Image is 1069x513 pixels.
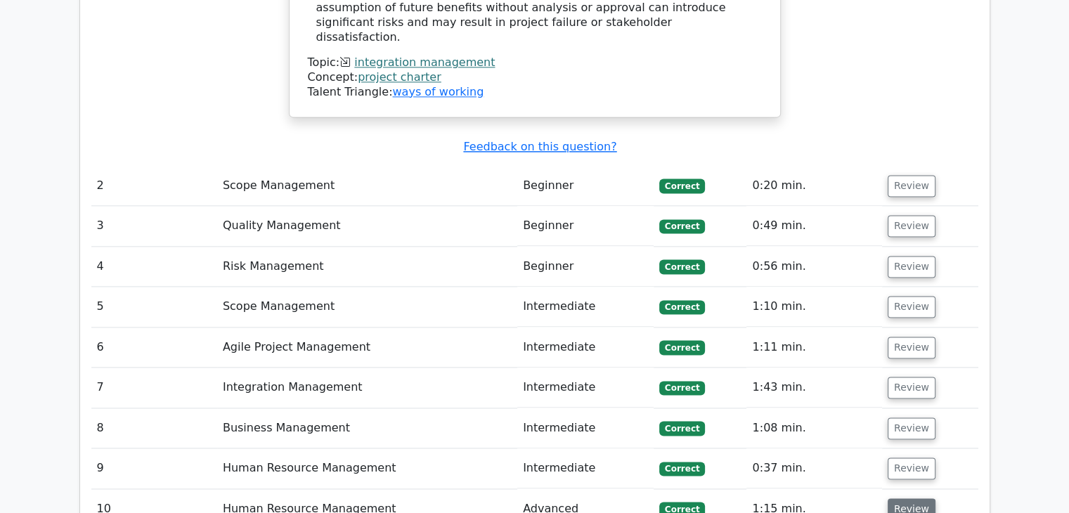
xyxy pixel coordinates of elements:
span: Correct [659,259,705,273]
div: Concept: [308,70,762,85]
button: Review [888,175,935,197]
td: 1:43 min. [746,368,881,408]
td: 4 [91,247,217,287]
span: Correct [659,219,705,233]
span: Correct [659,340,705,354]
td: Intermediate [517,287,654,327]
div: Talent Triangle: [308,56,762,99]
td: 7 [91,368,217,408]
button: Review [888,337,935,358]
td: Scope Management [217,287,517,327]
div: Topic: [308,56,762,70]
button: Review [888,215,935,237]
a: project charter [358,70,441,84]
span: Correct [659,300,705,314]
span: Correct [659,462,705,476]
span: Correct [659,421,705,435]
td: 3 [91,206,217,246]
button: Review [888,377,935,398]
td: Quality Management [217,206,517,246]
td: Human Resource Management [217,448,517,488]
td: 6 [91,327,217,368]
td: Agile Project Management [217,327,517,368]
td: 0:20 min. [746,166,881,206]
td: 8 [91,408,217,448]
a: ways of working [392,85,484,98]
button: Review [888,296,935,318]
td: 0:56 min. [746,247,881,287]
td: 2 [91,166,217,206]
span: Correct [659,381,705,395]
td: Beginner [517,206,654,246]
td: 0:37 min. [746,448,881,488]
td: Scope Management [217,166,517,206]
td: Intermediate [517,327,654,368]
td: 1:11 min. [746,327,881,368]
td: Risk Management [217,247,517,287]
td: Intermediate [517,448,654,488]
span: Correct [659,178,705,193]
button: Review [888,417,935,439]
td: 1:10 min. [746,287,881,327]
td: Beginner [517,247,654,287]
td: 1:08 min. [746,408,881,448]
td: 9 [91,448,217,488]
td: Integration Management [217,368,517,408]
a: Feedback on this question? [463,140,616,153]
td: 5 [91,287,217,327]
td: Intermediate [517,408,654,448]
button: Review [888,256,935,278]
td: Intermediate [517,368,654,408]
td: Business Management [217,408,517,448]
td: 0:49 min. [746,206,881,246]
td: Beginner [517,166,654,206]
a: integration management [354,56,495,69]
button: Review [888,457,935,479]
